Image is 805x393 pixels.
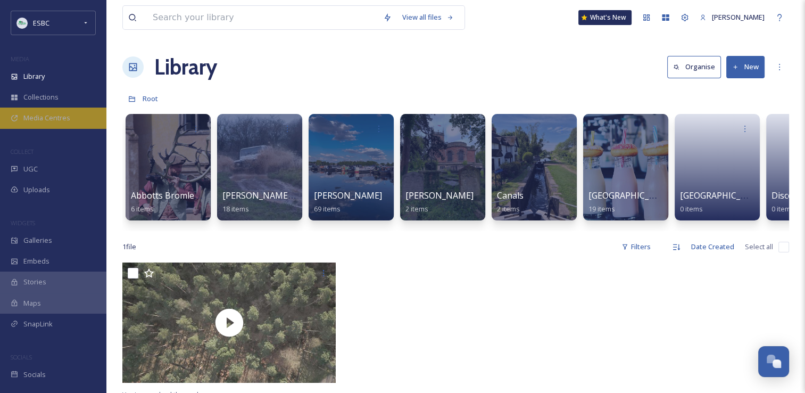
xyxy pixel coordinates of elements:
[405,191,474,214] a: [PERSON_NAME]2 items
[578,10,632,25] a: What's New
[694,7,770,28] a: [PERSON_NAME]
[222,204,249,214] span: 18 items
[680,191,766,214] a: [GEOGRAPHIC_DATA]0 items
[588,191,674,214] a: [GEOGRAPHIC_DATA]19 items
[23,185,50,195] span: Uploads
[23,256,49,266] span: Embeds
[712,12,765,22] span: [PERSON_NAME]
[23,164,38,174] span: UGC
[758,346,789,377] button: Open Chat
[143,92,158,105] a: Root
[686,236,740,257] div: Date Created
[131,190,248,201] span: Abbotts Bromley Horn Dance
[147,6,378,29] input: Search your library
[497,191,524,214] a: Canals2 items
[23,298,41,308] span: Maps
[222,191,376,214] a: [PERSON_NAME][GEOGRAPHIC_DATA]18 items
[397,7,459,28] a: View all files
[23,277,46,287] span: Stories
[11,353,32,361] span: SOCIALS
[680,204,703,214] span: 0 items
[122,263,336,383] img: thumbnail
[131,204,154,214] span: 6 items
[405,190,474,201] span: [PERSON_NAME]
[497,190,524,201] span: Canals
[588,204,615,214] span: 19 items
[314,191,382,214] a: [PERSON_NAME]69 items
[726,56,765,78] button: New
[23,235,52,245] span: Galleries
[154,51,217,83] a: Library
[771,204,794,214] span: 0 items
[667,56,726,78] a: Organise
[745,242,773,252] span: Select all
[11,148,34,155] span: COLLECT
[680,190,766,201] span: [GEOGRAPHIC_DATA]
[588,190,674,201] span: [GEOGRAPHIC_DATA]
[314,190,382,201] span: [PERSON_NAME]
[667,56,721,78] button: Organise
[314,204,341,214] span: 69 items
[23,319,53,329] span: SnapLink
[131,191,248,214] a: Abbotts Bromley Horn Dance6 items
[33,18,49,28] span: ESBC
[23,92,59,102] span: Collections
[405,204,428,214] span: 2 items
[122,242,136,252] span: 1 file
[11,219,35,227] span: WIDGETS
[616,236,656,257] div: Filters
[222,190,376,201] span: [PERSON_NAME][GEOGRAPHIC_DATA]
[23,113,70,123] span: Media Centres
[143,94,158,103] span: Root
[11,55,29,63] span: MEDIA
[17,18,28,28] img: east-staffs.png
[23,71,45,81] span: Library
[23,370,46,380] span: Socials
[497,204,520,214] span: 2 items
